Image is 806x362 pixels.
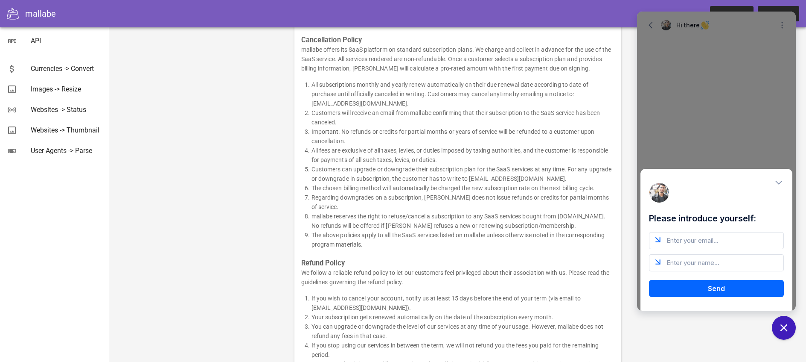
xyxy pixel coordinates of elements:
[765,10,792,17] span: Logout
[311,193,614,212] li: Regarding downgrades on a subscription, [PERSON_NAME] does not issue refunds or credits for parti...
[311,165,614,183] li: Customers can upgrade or downgrade their subscription plan for the SaaS services at any time. For...
[311,230,614,249] li: The above policies apply to all the SaaS services listed on mallabe unless otherwise noted in the...
[301,45,614,73] p: mallabe offers its SaaS platform on standard subscription plans. We charge and collect in advance...
[31,65,102,73] div: Currencies -> Convert
[717,10,747,17] span: API Keys
[311,341,614,359] li: If you stop using our services in between the term, we will not refund you the fees you paid for ...
[301,268,614,287] p: We follow a reliable refund policy to let our customers feel privileged about their association w...
[311,312,614,322] li: Your subscription gets renewed automatically on the date of the subscription every month.
[758,6,799,21] button: Logout
[31,85,102,93] div: Images -> Resize
[31,37,102,45] div: API
[311,108,614,127] li: Customers will receive an email from mallabe confirming that their subscription to the SaaS servi...
[311,322,614,341] li: You can upgrade or downgrade the level of our services at any time of your usage. However, mallab...
[301,259,614,268] h3: Refund Policy
[31,147,102,155] div: User Agents -> Parse
[31,126,102,134] div: Websites -> Thumbnail
[311,212,614,230] li: mallabe reserves the right to refuse/cancel a subscription to any SaaS services bought from [DOMA...
[25,7,56,20] div: mallabe
[311,127,614,146] li: Important: No refunds or credits for partial months or years of service will be refunded to a cus...
[311,183,614,193] li: The chosen billing method will automatically be charged the new subscription rate on the next bil...
[311,80,614,108] li: All subscriptions monthly and yearly renew automatically on their due renewal date according to d...
[31,106,102,114] div: Websites -> Status
[311,146,614,165] li: All fees are exclusive of all taxes, levies, or duties imposed by taxing authorities, and the cus...
[710,6,754,21] a: API Keys
[311,294,614,312] li: If you wish to cancel your account, notify us at least 15 days before the end of your term (via e...
[301,35,614,45] h3: Cancellation Policy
